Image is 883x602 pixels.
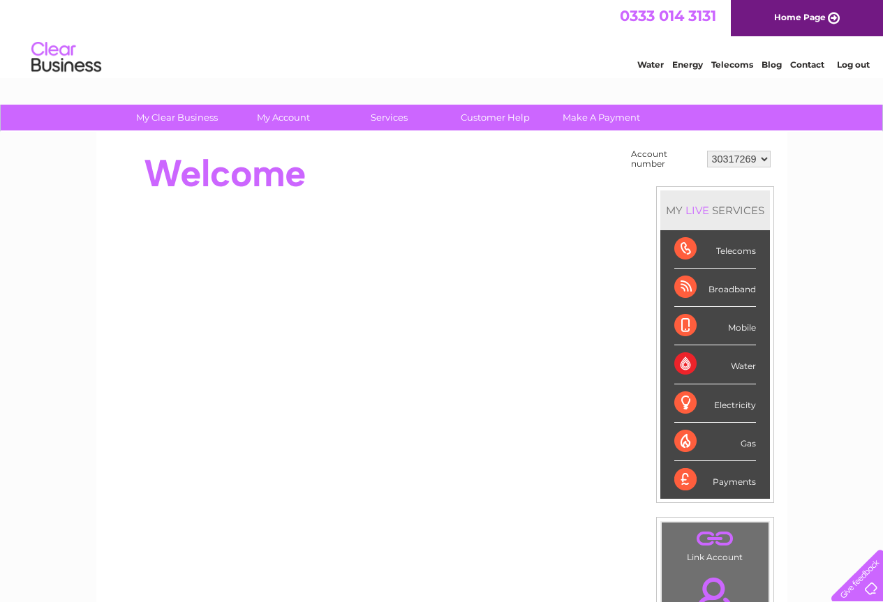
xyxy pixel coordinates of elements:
[762,59,782,70] a: Blog
[665,526,765,550] a: .
[674,269,756,307] div: Broadband
[637,59,664,70] a: Water
[225,105,341,130] a: My Account
[438,105,553,130] a: Customer Help
[674,230,756,269] div: Telecoms
[674,461,756,499] div: Payments
[628,146,704,172] td: Account number
[711,59,753,70] a: Telecoms
[112,8,772,68] div: Clear Business is a trading name of Verastar Limited (registered in [GEOGRAPHIC_DATA] No. 3667643...
[332,105,447,130] a: Services
[674,345,756,384] div: Water
[790,59,824,70] a: Contact
[31,36,102,79] img: logo.png
[837,59,870,70] a: Log out
[674,384,756,423] div: Electricity
[544,105,659,130] a: Make A Payment
[660,190,770,230] div: MY SERVICES
[683,204,712,217] div: LIVE
[672,59,703,70] a: Energy
[674,423,756,461] div: Gas
[119,105,235,130] a: My Clear Business
[674,307,756,345] div: Mobile
[661,522,769,566] td: Link Account
[620,7,716,24] a: 0333 014 3131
